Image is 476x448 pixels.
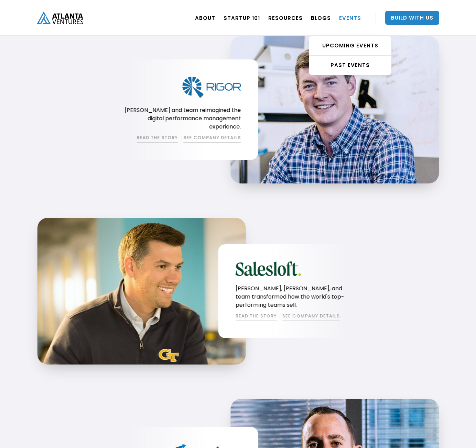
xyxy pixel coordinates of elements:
p: [PERSON_NAME], [PERSON_NAME], and team transformed how the world's top-performing teams sell. [235,284,356,309]
a: BLOGS [311,8,331,27]
img: Rigor Logo [182,77,241,98]
a: UPCOMING EVENTS [309,36,391,56]
img: Craig Hyde, CEO of Rigor [230,36,439,183]
a: Startup 101 [224,8,260,27]
a: READ THE STORY [137,135,178,143]
div: UPCOMING EVENTS [309,42,391,49]
p: [PERSON_NAME] and team reimagined the digital performance management experience. [120,107,241,131]
a: Build With Us [385,11,439,25]
a: ABOUT [195,8,215,27]
div: PAST EVENTS [309,62,391,69]
div: | [279,313,280,321]
div: | [180,135,181,143]
img: Kyle Porter, CEO of SalesLoft [37,218,246,365]
a: PAST EVENTS [309,56,391,75]
a: RESOURCES [268,8,303,27]
a: SEE COMPANY DETAILS [282,313,339,321]
a: SEE COMPANY DETAILS [183,135,241,143]
a: READ THE STORY [235,313,277,321]
a: EVENTS [339,8,361,27]
img: salesloft logo [235,261,301,276]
